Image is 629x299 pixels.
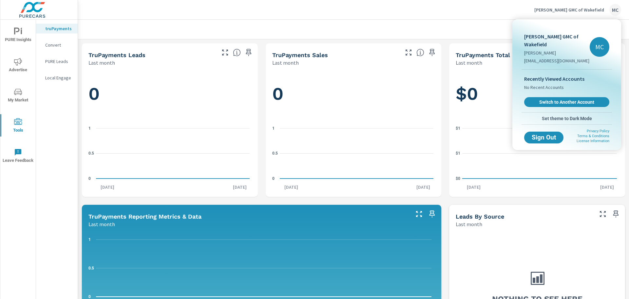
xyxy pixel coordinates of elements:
[590,37,609,57] div: MC
[524,50,590,56] p: [PERSON_NAME]
[524,97,609,107] a: Switch to Another Account
[524,116,609,121] span: Set theme to Dark Mode
[524,132,563,143] button: Sign Out
[528,99,606,105] span: Switch to Another Account
[577,139,609,143] a: License Information
[524,57,590,64] p: [EMAIL_ADDRESS][DOMAIN_NAME]
[524,75,609,83] p: Recently Viewed Accounts
[524,83,609,92] span: No Recent Accounts
[522,113,612,124] button: Set theme to Dark Mode
[524,32,590,48] p: [PERSON_NAME] GMC of Wakefield
[587,129,609,133] a: Privacy Policy
[577,134,609,138] a: Terms & Conditions
[529,135,558,140] span: Sign Out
